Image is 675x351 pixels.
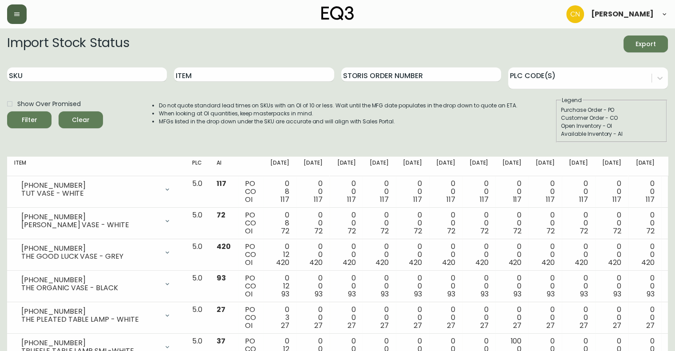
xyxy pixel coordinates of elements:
[409,257,422,268] span: 420
[66,114,96,126] span: Clear
[348,289,356,299] span: 93
[343,257,356,268] span: 420
[602,274,621,298] div: 0 0
[17,99,81,109] span: Show Over Promised
[245,320,253,331] span: OI
[562,157,595,176] th: [DATE]
[185,176,209,208] td: 5.0
[447,289,455,299] span: 93
[569,274,588,298] div: 0 0
[280,194,289,205] span: 117
[270,243,289,267] div: 0 12
[480,194,489,205] span: 117
[337,211,356,235] div: 0 0
[217,273,226,283] span: 93
[536,274,555,298] div: 0 0
[502,211,521,235] div: 0 0
[245,289,253,299] span: OI
[561,122,662,130] div: Open Inventory - OI
[185,208,209,239] td: 5.0
[470,306,489,330] div: 0 0
[21,181,158,189] div: [PHONE_NUMBER]
[436,211,455,235] div: 0 0
[185,239,209,271] td: 5.0
[547,289,555,299] span: 93
[14,211,178,231] div: [PHONE_NUMBER][PERSON_NAME] VASE - WHITE
[159,110,517,118] li: When looking at OI quantities, keep masterpacks in mind.
[608,257,621,268] span: 420
[536,211,555,235] div: 0 0
[245,243,256,267] div: PO CO
[314,226,323,236] span: 72
[14,306,178,325] div: [PHONE_NUMBER]THE PLEATED TABLE LAMP - WHITE
[337,306,356,330] div: 0 0
[502,180,521,204] div: 0 0
[304,180,323,204] div: 0 0
[396,157,429,176] th: [DATE]
[314,194,323,205] span: 117
[21,189,158,197] div: TUT VASE - WHITE
[442,257,455,268] span: 420
[446,194,455,205] span: 117
[575,257,588,268] span: 420
[281,226,289,236] span: 72
[21,316,158,323] div: THE PLEATED TABLE LAMP - WHITE
[436,306,455,330] div: 0 0
[546,320,555,331] span: 27
[59,111,103,128] button: Clear
[475,257,489,268] span: 420
[370,211,389,235] div: 0 0
[217,336,225,346] span: 37
[569,180,588,204] div: 0 0
[513,226,521,236] span: 72
[14,274,178,294] div: [PHONE_NUMBER]THE ORGANIC VASE - BLACK
[14,243,178,262] div: [PHONE_NUMBER]THE GOOD LUCK VASE - GREY
[245,274,256,298] div: PO CO
[646,289,654,299] span: 93
[480,320,489,331] span: 27
[380,194,389,205] span: 117
[21,221,158,229] div: [PERSON_NAME] VASE - WHITE
[508,257,521,268] span: 420
[624,35,668,52] button: Export
[566,5,584,23] img: c84cfeac70e636aa0953565b6890594c
[347,320,356,331] span: 27
[403,211,422,235] div: 0 0
[470,211,489,235] div: 0 0
[595,157,628,176] th: [DATE]
[580,289,588,299] span: 93
[613,226,621,236] span: 72
[304,274,323,298] div: 0 0
[370,306,389,330] div: 0 0
[185,271,209,302] td: 5.0
[470,274,489,298] div: 0 0
[513,320,521,331] span: 27
[270,274,289,298] div: 0 12
[513,289,521,299] span: 93
[481,289,489,299] span: 93
[436,274,455,298] div: 0 0
[636,180,655,204] div: 0 0
[370,180,389,204] div: 0 0
[436,243,455,267] div: 0 0
[436,180,455,204] div: 0 0
[337,274,356,298] div: 0 0
[7,111,51,128] button: Filter
[337,243,356,267] div: 0 0
[370,274,389,298] div: 0 0
[337,180,356,204] div: 0 0
[263,157,296,176] th: [DATE]
[403,274,422,298] div: 0 0
[580,226,588,236] span: 72
[380,320,389,331] span: 27
[414,320,422,331] span: 27
[304,243,323,267] div: 0 0
[21,245,158,252] div: [PHONE_NUMBER]
[602,306,621,330] div: 0 0
[347,194,356,205] span: 117
[447,320,455,331] span: 27
[21,284,158,292] div: THE ORGANIC VASE - BLACK
[591,11,654,18] span: [PERSON_NAME]
[245,306,256,330] div: PO CO
[612,194,621,205] span: 117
